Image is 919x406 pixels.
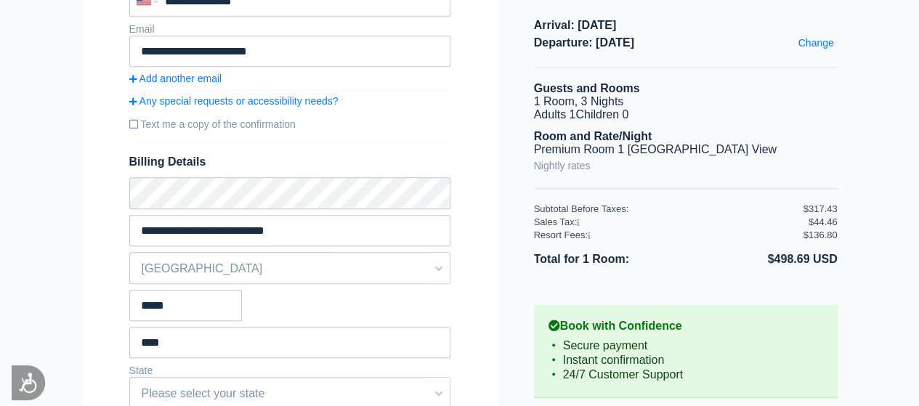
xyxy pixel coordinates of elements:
b: Book with Confidence [548,320,823,333]
a: Nightly rates [534,156,591,175]
span: Children 0 [575,108,628,121]
b: Room and Rate/Night [534,130,652,142]
div: Sales Tax: [534,216,803,227]
span: [GEOGRAPHIC_DATA] [130,256,450,281]
div: $136.80 [803,230,838,240]
span: Billing Details [129,155,450,169]
li: Premium Room 1 [GEOGRAPHIC_DATA] View [534,143,838,156]
div: $44.46 [809,216,838,227]
div: Subtotal Before Taxes: [534,203,803,214]
li: Adults 1 [534,108,838,121]
span: Please select your state [130,381,450,406]
li: Secure payment [548,338,823,353]
div: $317.43 [803,203,838,214]
li: 24/7 Customer Support [548,368,823,382]
label: State [129,365,153,376]
b: Guests and Rooms [534,82,640,94]
label: Text me a copy of the confirmation [129,113,450,136]
div: Resort Fees: [534,230,803,240]
li: Total for 1 Room: [534,250,686,269]
li: Instant confirmation [548,353,823,368]
li: $498.69 USD [686,250,838,269]
a: Any special requests or accessibility needs? [129,95,450,107]
span: Arrival: [DATE] [534,19,838,32]
a: Add another email [129,73,450,84]
a: Change [794,33,837,52]
li: 1 Room, 3 Nights [534,95,838,108]
span: Departure: [DATE] [534,36,838,49]
label: Email [129,23,155,35]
